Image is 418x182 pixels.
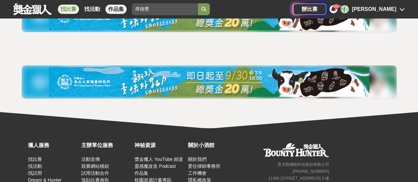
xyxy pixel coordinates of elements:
[188,141,238,149] div: 關於小酒館
[333,5,343,8] span: 1096+
[81,157,100,162] a: 活動宣傳
[82,5,103,14] a: 找活動
[352,5,396,13] div: [PERSON_NAME]
[28,157,42,162] a: 找比賽
[188,157,206,162] a: 關於我們
[268,176,329,181] small: 11494 [STREET_ADDRESS] 3 樓
[49,67,369,97] img: 11b6bcb1-164f-4f8f-8046-8740238e410a.jpg
[81,170,109,176] a: 試用活動合作
[132,3,198,15] input: 2025高通台灣AI黑客松
[28,170,42,176] a: 找試用
[81,141,131,149] div: 主辦單位服務
[278,162,329,167] small: 恩克斯網路科技股份有限公司
[293,169,329,174] small: [PHONE_NUMBER]
[134,141,184,149] div: 神秘資源
[293,4,326,15] a: 辦比賽
[188,170,206,176] a: 工作機會
[188,164,220,169] a: 委任律師事務所
[134,164,175,169] a: 靈感魔改造 Podcast
[105,5,127,14] a: 作品集
[81,164,109,169] a: 競賽網站模組
[58,5,79,14] a: 找比賽
[341,5,349,13] div: 項
[134,157,183,162] a: 獎金獵人 YouTube 頻道
[28,164,42,169] a: 找活動
[134,170,148,176] a: 作品集
[28,141,78,149] div: 獵人服務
